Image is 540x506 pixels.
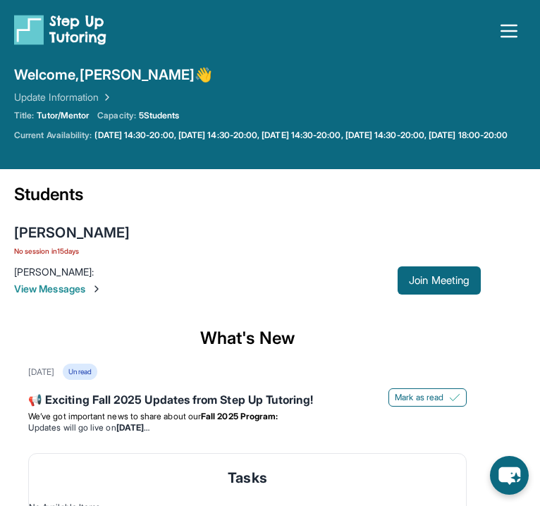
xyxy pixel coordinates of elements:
[97,110,136,121] span: Capacity:
[28,422,467,433] li: Updates will go live on
[14,14,106,45] img: logo
[449,392,460,403] img: Mark as read
[91,283,102,295] img: Chevron-Right
[139,110,180,121] span: 5 Students
[14,313,481,364] div: What's New
[116,422,149,433] strong: [DATE]
[94,130,508,141] a: [DATE] 14:30-20:00, [DATE] 14:30-20:00, [DATE] 14:30-20:00, [DATE] 14:30-20:00, [DATE] 18:00-20:00
[14,183,481,214] div: Students
[28,391,467,411] div: 📢 Exciting Fall 2025 Updates from Step Up Tutoring!
[99,90,113,104] img: Chevron Right
[14,245,130,257] span: No session in 15 days
[14,110,34,121] span: Title:
[14,223,130,242] div: [PERSON_NAME]
[14,266,94,278] span: [PERSON_NAME] :
[395,392,443,403] span: Mark as read
[14,130,92,141] span: Current Availability:
[14,90,113,104] a: Update Information
[14,65,213,85] span: Welcome, [PERSON_NAME] 👋
[28,411,201,421] span: We’ve got important news to share about our
[409,276,470,285] span: Join Meeting
[398,266,481,295] button: Join Meeting
[28,366,54,378] div: [DATE]
[490,456,529,495] button: chat-button
[228,468,266,488] span: Tasks
[388,388,467,407] button: Mark as read
[201,411,278,421] strong: Fall 2025 Program:
[63,364,97,380] div: Unread
[37,110,89,121] span: Tutor/Mentor
[14,282,398,296] span: View Messages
